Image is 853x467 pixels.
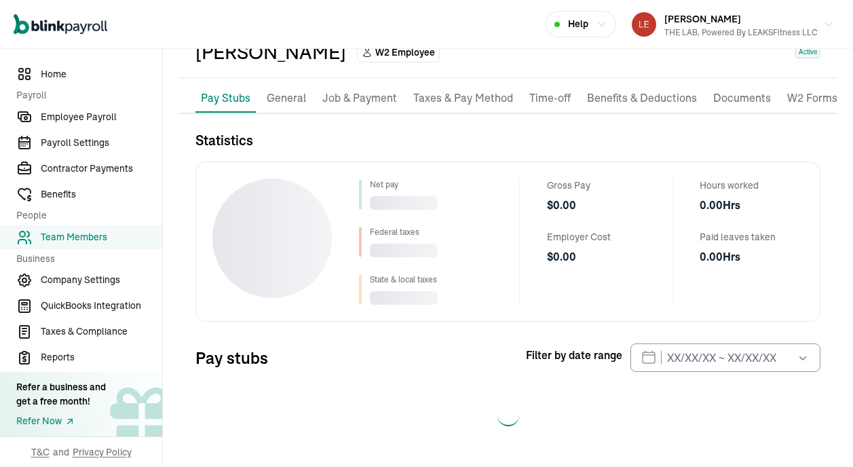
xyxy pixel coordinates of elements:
[700,198,776,214] span: 0.00 Hrs
[41,136,162,150] span: Payroll Settings
[370,179,438,191] div: Net pay
[795,46,820,58] span: Active
[526,347,622,363] span: Filter by date range
[547,198,611,214] span: $ 0.00
[41,110,162,124] span: Employee Payroll
[413,90,513,107] p: Taxes & Pay Method
[14,5,107,44] nav: Global
[664,26,818,39] div: THE LAB, Powered by LEAKSFitness LLC
[41,67,162,81] span: Home
[41,299,162,313] span: QuickBooks Integration
[547,230,611,244] span: Employer Cost
[700,230,776,244] span: Paid leaves taken
[626,7,839,41] button: [PERSON_NAME]THE LAB, Powered by LEAKSFitness LLC
[547,249,611,265] span: $ 0.00
[41,273,162,287] span: Company Settings
[370,226,438,238] div: Federal taxes
[41,350,162,365] span: Reports
[630,343,820,372] input: XX/XX/XX ~ XX/XX/XX
[700,249,776,265] span: 0.00 Hrs
[547,179,611,192] span: Gross Pay
[41,162,162,176] span: Contractor Payments
[41,187,162,202] span: Benefits
[195,347,268,369] h3: Pay stubs
[664,13,741,25] span: [PERSON_NAME]
[16,414,106,428] a: Refer Now
[322,90,397,107] p: Job & Payment
[195,130,820,151] h3: Statistics
[31,445,50,459] span: T&C
[73,445,132,459] span: Privacy Policy
[568,17,588,31] span: Help
[195,38,346,67] div: [PERSON_NAME]
[546,11,616,37] button: Help
[267,90,306,107] p: General
[587,90,697,107] p: Benefits & Deductions
[16,380,106,409] div: Refer a business and get a free month!
[201,90,250,106] p: Pay Stubs
[785,402,853,467] iframe: Chat Widget
[787,90,837,107] p: W2 Forms
[529,90,571,107] p: Time-off
[375,45,435,59] span: W2 Employee
[41,324,162,339] span: Taxes & Compliance
[16,208,154,223] span: People
[713,90,771,107] p: Documents
[16,88,154,102] span: Payroll
[700,179,776,192] span: Hours worked
[16,252,154,266] span: Business
[370,274,438,286] div: State & local taxes
[41,230,162,244] span: Team Members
